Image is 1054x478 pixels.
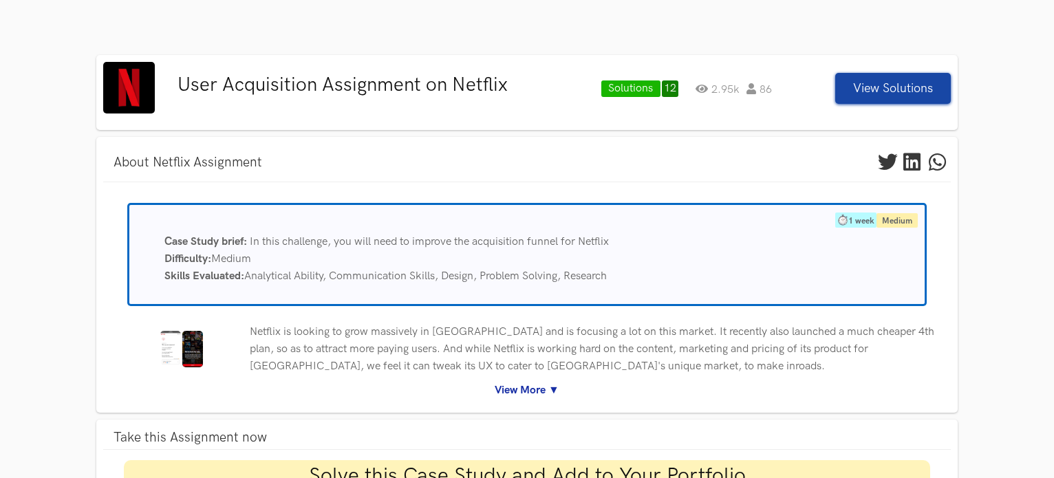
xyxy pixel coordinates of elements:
[876,213,918,228] label: Medium
[835,73,951,104] button: View Solutions
[601,80,660,97] a: Solutions
[835,213,876,228] label: 1 week
[164,270,244,283] span: Skills Evaluated:
[182,331,203,367] img: 4a96c1e8-b50b-4051-81f8-cce355cb5502.jpeg
[154,268,925,285] div: Analytical Ability, Communication Skills, Design, Problem Solving, Research
[837,214,848,226] img: timer.png
[103,151,272,174] a: About Netflix Assignment
[746,83,772,94] span: 86
[164,252,211,265] span: Difficulty:
[178,74,594,97] h3: User Acquisition Assignment on Netflix
[250,323,940,375] p: Netflix is looking to grow massively in [GEOGRAPHIC_DATA] and is focusing a lot on this market. I...
[662,80,678,97] a: 12
[164,235,247,248] span: Case Study brief:
[103,426,951,449] a: Take this Assignment now
[160,331,181,367] img: 6e42fb65-ad64-4fd5-ab9a-a658358f928e.jpeg
[154,250,925,268] div: Medium
[114,382,940,399] a: View More ▼
[696,83,740,94] span: 2.95k
[103,62,155,113] img: Netflix logo
[250,235,609,248] span: In this challenge, you will need to improve the acquisition funnel for Netflix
